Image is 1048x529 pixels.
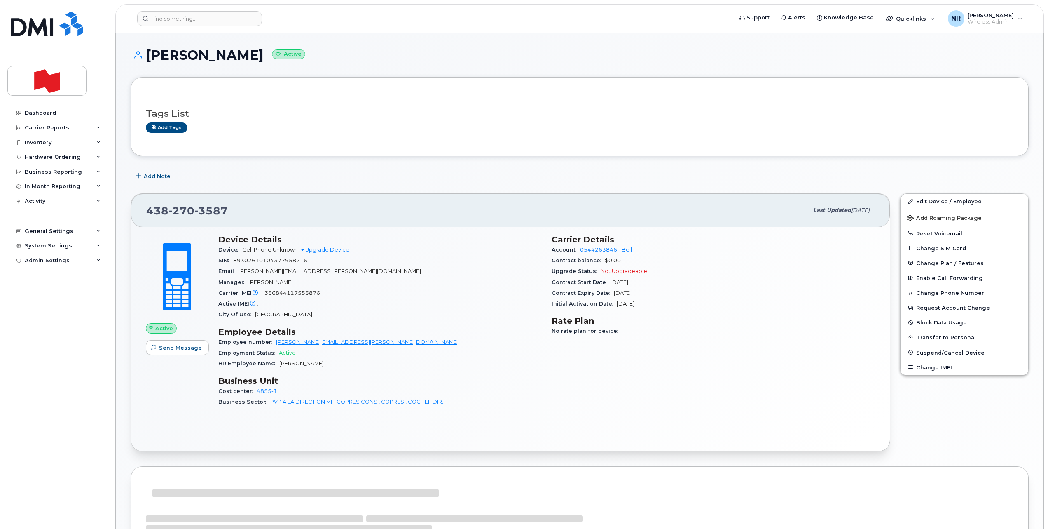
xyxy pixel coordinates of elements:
[218,235,542,245] h3: Device Details
[907,215,982,223] span: Add Roaming Package
[611,279,628,285] span: [DATE]
[276,339,458,345] a: [PERSON_NAME][EMAIL_ADDRESS][PERSON_NAME][DOMAIN_NAME]
[218,350,279,356] span: Employment Status
[901,194,1028,209] a: Edit Device / Employee
[131,169,178,183] button: Add Note
[218,311,255,317] span: City Of Use
[601,268,647,274] span: Not Upgradeable
[146,205,228,217] span: 438
[552,328,622,334] span: No rate plan for device
[264,290,320,296] span: 356844117553876
[155,324,173,332] span: Active
[194,205,228,217] span: 3587
[146,340,209,355] button: Send Message
[813,207,851,213] span: Last updated
[159,344,202,352] span: Send Message
[901,241,1028,256] button: Change SIM Card
[301,247,349,253] a: + Upgrade Device
[218,279,248,285] span: Manager
[552,301,617,307] span: Initial Activation Date
[901,345,1028,360] button: Suspend/Cancel Device
[851,207,870,213] span: [DATE]
[131,48,1029,62] h1: [PERSON_NAME]
[901,285,1028,300] button: Change Phone Number
[580,247,632,253] a: 0544263846 - Bell
[552,279,611,285] span: Contract Start Date
[279,350,296,356] span: Active
[242,247,298,253] span: Cell Phone Unknown
[552,268,601,274] span: Upgrade Status
[218,247,242,253] span: Device
[605,257,621,263] span: $0.00
[248,279,293,285] span: [PERSON_NAME]
[233,257,307,263] span: 89302610104377958216
[218,360,279,367] span: HR Employee Name
[257,388,277,394] a: 4855-1
[218,399,270,405] span: Business Sector
[552,290,614,296] span: Contract Expiry Date
[552,257,605,263] span: Contract balance
[218,257,233,263] span: SIM
[552,316,875,326] h3: Rate Plan
[218,268,239,274] span: Email
[218,339,276,345] span: Employee number
[614,290,632,296] span: [DATE]
[901,226,1028,241] button: Reset Voicemail
[617,301,634,307] span: [DATE]
[279,360,324,367] span: [PERSON_NAME]
[218,376,542,386] h3: Business Unit
[901,330,1028,345] button: Transfer to Personal
[270,399,443,405] a: PVP A LA DIRECTION MF, COPRES CONS., COPRES., COCHEF DIR.
[552,235,875,245] h3: Carrier Details
[144,172,171,180] span: Add Note
[552,247,580,253] span: Account
[146,108,1013,119] h3: Tags List
[255,311,312,317] span: [GEOGRAPHIC_DATA]
[901,209,1028,226] button: Add Roaming Package
[916,275,983,281] span: Enable Call Forwarding
[916,349,985,355] span: Suspend/Cancel Device
[901,270,1028,285] button: Enable Call Forwarding
[218,388,257,394] span: Cost center
[146,122,187,133] a: Add tags
[239,268,421,274] span: [PERSON_NAME][EMAIL_ADDRESS][PERSON_NAME][DOMAIN_NAME]
[916,260,984,266] span: Change Plan / Features
[218,327,542,337] h3: Employee Details
[901,315,1028,330] button: Block Data Usage
[901,256,1028,270] button: Change Plan / Features
[262,301,267,307] span: —
[272,49,305,59] small: Active
[901,360,1028,375] button: Change IMEI
[901,300,1028,315] button: Request Account Change
[218,301,262,307] span: Active IMEI
[168,205,194,217] span: 270
[218,290,264,296] span: Carrier IMEI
